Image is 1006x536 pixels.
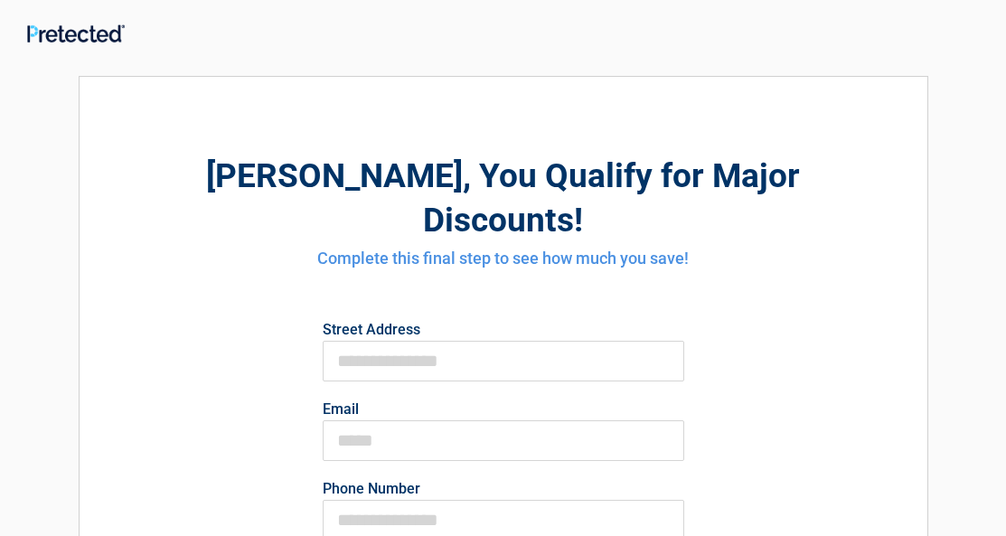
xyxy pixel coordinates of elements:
label: Email [323,402,684,417]
img: Main Logo [27,24,125,42]
h2: , You Qualify for Major Discounts! [179,154,828,242]
h4: Complete this final step to see how much you save! [179,247,828,270]
label: Street Address [323,323,684,337]
label: Phone Number [323,482,684,496]
span: [PERSON_NAME] [206,156,463,195]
